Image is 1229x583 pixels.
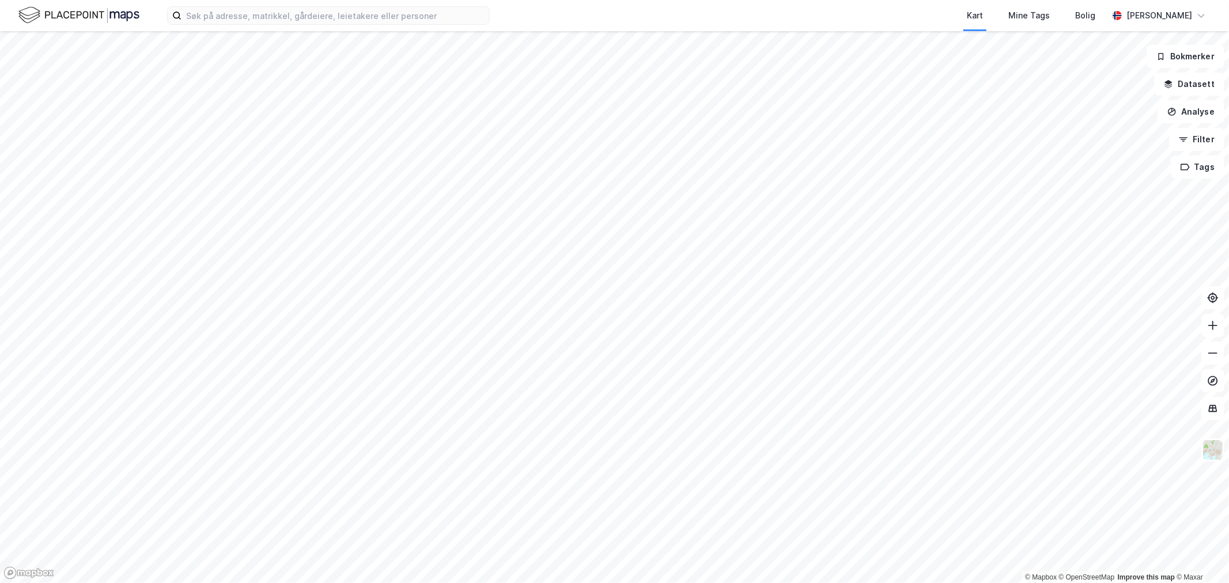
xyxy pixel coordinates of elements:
[967,9,983,22] div: Kart
[1126,9,1192,22] div: [PERSON_NAME]
[1158,100,1224,123] button: Analyse
[1171,528,1229,583] iframe: Chat Widget
[3,566,54,580] a: Mapbox homepage
[1025,573,1057,581] a: Mapbox
[1147,45,1224,68] button: Bokmerker
[181,7,489,24] input: Søk på adresse, matrikkel, gårdeiere, leietakere eller personer
[1171,156,1224,179] button: Tags
[1202,439,1224,461] img: Z
[1075,9,1095,22] div: Bolig
[1008,9,1050,22] div: Mine Tags
[1169,128,1224,151] button: Filter
[1059,573,1115,581] a: OpenStreetMap
[18,5,139,25] img: logo.f888ab2527a4732fd821a326f86c7f29.svg
[1118,573,1175,581] a: Improve this map
[1154,73,1224,96] button: Datasett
